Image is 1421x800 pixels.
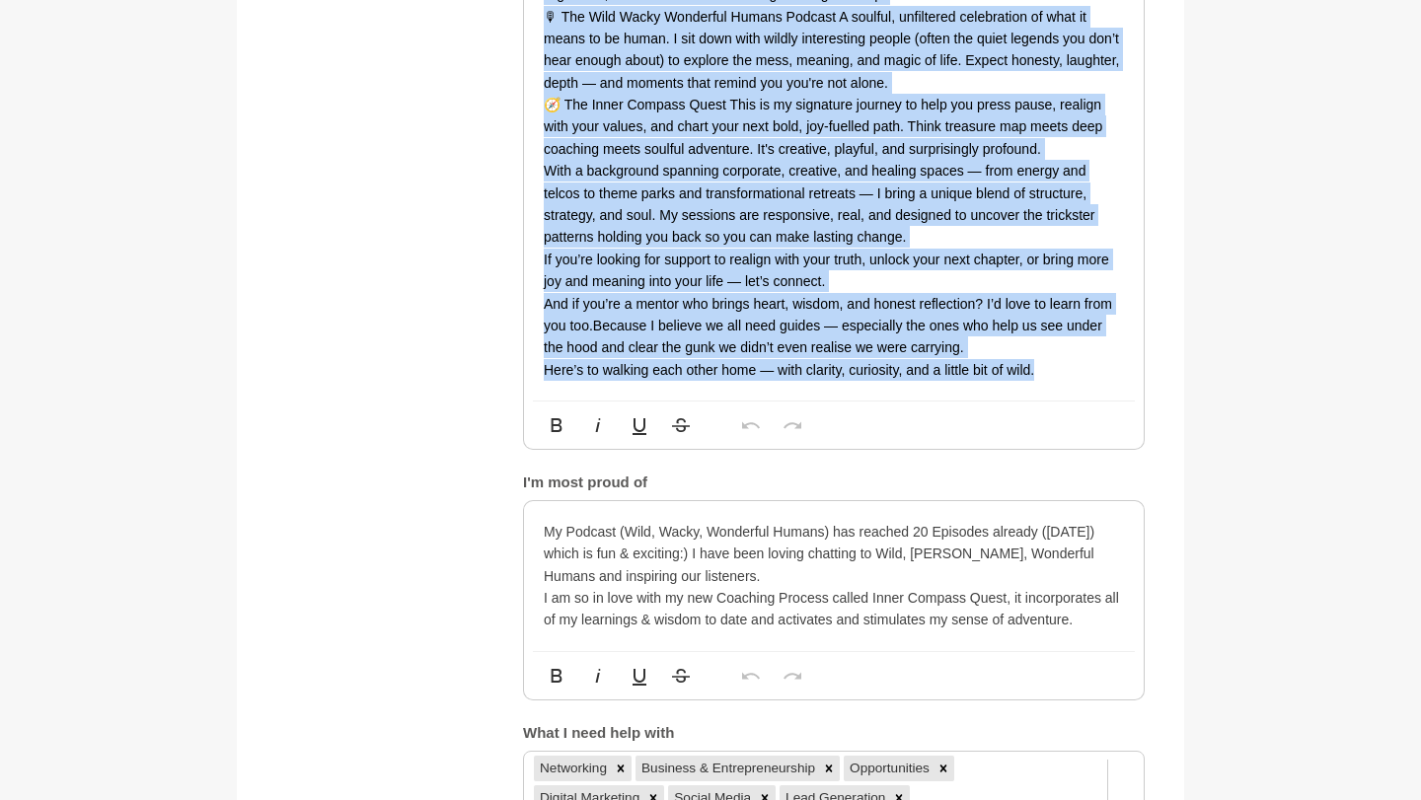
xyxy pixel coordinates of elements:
[534,756,610,781] div: Networking
[662,656,700,695] button: Strikethrough (⌘S)
[544,94,1124,160] p: 🧭 The Inner Compass Quest This is my signature journey to help you press pause, realign with your...
[544,587,1124,631] p: I am so in love with my new Coaching Process called Inner Compass Quest, it incorporates all of m...
[662,405,700,445] button: Strikethrough (⌘S)
[636,756,818,781] div: Business & Entrepreneurship
[774,656,811,695] button: Redo (⌘⇧Z)
[621,405,658,445] button: Underline (⌘U)
[544,521,1124,587] p: My Podcast (Wild, Wacky, Wonderful Humans) has reached 20 Episodes already ([DATE]) which is fun ...
[544,293,1124,359] p: And if you’re a mentor who brings heart, wisdom, and honest reflection? I’d love to learn from yo...
[544,359,1124,381] p: Here’s to walking each other home — with clarity, curiosity, and a little bit of wild.
[538,405,575,445] button: Bold (⌘B)
[544,6,1124,95] p: 🎙 The Wild Wacky Wonderful Humans Podcast A soulful, unfiltered celebration of what it means to b...
[732,405,770,445] button: Undo (⌘Z)
[544,249,1124,293] p: If you’re looking for support to realign with your truth, unlock your next chapter, or bring more...
[523,473,1145,492] h5: I'm most proud of
[774,405,811,445] button: Redo (⌘⇧Z)
[544,160,1124,249] p: With a background spanning corporate, creative, and healing spaces — from energy and telcos to th...
[579,405,617,445] button: Italic (⌘I)
[844,756,933,781] div: Opportunities
[579,656,617,695] button: Italic (⌘I)
[523,724,1145,743] h5: What I need help with
[732,656,770,695] button: Undo (⌘Z)
[621,656,658,695] button: Underline (⌘U)
[538,656,575,695] button: Bold (⌘B)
